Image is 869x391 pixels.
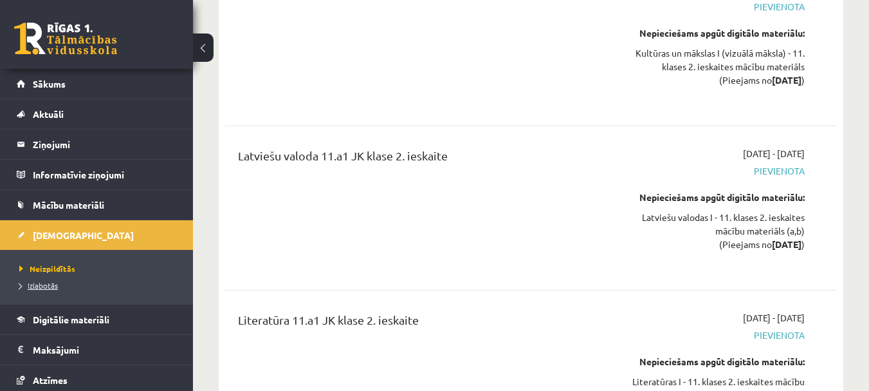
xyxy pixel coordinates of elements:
span: Pievienota [628,164,805,178]
span: Mācību materiāli [33,199,104,211]
a: [DEMOGRAPHIC_DATA] [17,220,177,250]
a: Rīgas 1. Tālmācības vidusskola [14,23,117,55]
legend: Informatīvie ziņojumi [33,160,177,189]
span: Sākums [33,78,66,90]
a: Mācību materiāli [17,190,177,220]
a: Digitālie materiāli [17,305,177,334]
a: Informatīvie ziņojumi [17,160,177,189]
a: Aktuāli [17,99,177,129]
span: [DATE] - [DATE] [743,147,805,160]
div: Literatūra 11.a1 JK klase 2. ieskaite [238,311,609,335]
span: Neizpildītās [19,263,75,274]
div: Latviešu valoda 11.a1 JK klase 2. ieskaite [238,147,609,171]
span: [DATE] - [DATE] [743,311,805,325]
span: Pievienota [628,329,805,342]
strong: [DATE] [772,74,801,86]
div: Nepieciešams apgūt digitālo materiālu: [628,355,805,368]
div: Kultūras un mākslas I (vizuālā māksla) - 11. klases 2. ieskaites mācību materiāls (Pieejams no ) [628,46,805,87]
a: Izlabotās [19,280,180,291]
span: Izlabotās [19,280,58,291]
strong: [DATE] [772,238,801,250]
span: Digitālie materiāli [33,314,109,325]
div: Nepieciešams apgūt digitālo materiālu: [628,191,805,204]
a: Ziņojumi [17,129,177,159]
a: Maksājumi [17,335,177,365]
legend: Maksājumi [33,335,177,365]
div: Nepieciešams apgūt digitālo materiālu: [628,26,805,40]
a: Sākums [17,69,177,99]
div: Latviešu valodas I - 11. klases 2. ieskaites mācību materiāls (a,b) (Pieejams no ) [628,211,805,251]
span: Atzīmes [33,374,68,386]
span: Aktuāli [33,108,64,120]
legend: Ziņojumi [33,129,177,159]
span: [DEMOGRAPHIC_DATA] [33,229,134,241]
a: Neizpildītās [19,263,180,274]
